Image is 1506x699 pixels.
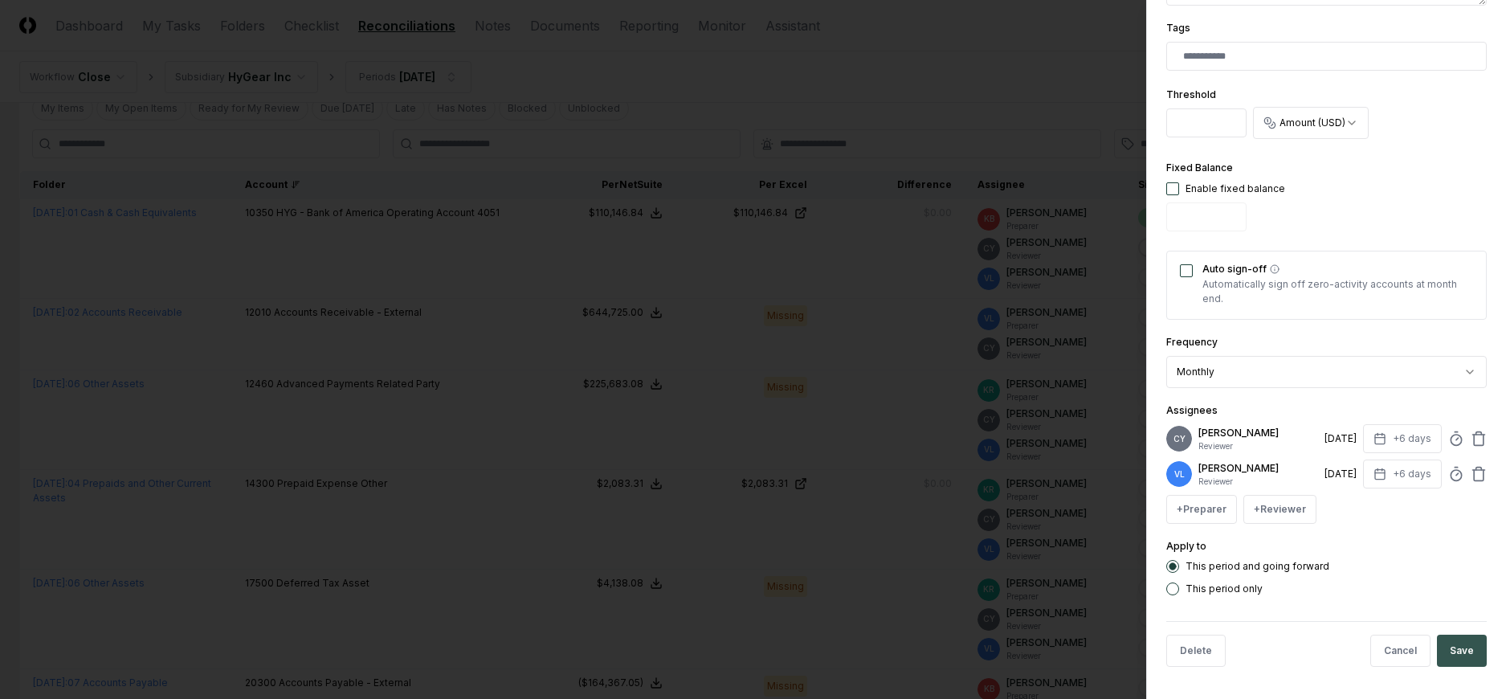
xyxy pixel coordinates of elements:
[1166,404,1218,416] label: Assignees
[1198,476,1318,488] p: Reviewer
[1202,277,1473,306] p: Automatically sign off zero-activity accounts at month end.
[1166,161,1233,174] label: Fixed Balance
[1186,584,1263,594] label: This period only
[1186,182,1285,196] div: Enable fixed balance
[1198,426,1318,440] p: [PERSON_NAME]
[1437,635,1487,667] button: Save
[1363,460,1442,488] button: +6 days
[1166,495,1237,524] button: +Preparer
[1186,562,1329,571] label: This period and going forward
[1166,22,1190,34] label: Tags
[1243,495,1316,524] button: +Reviewer
[1324,467,1357,481] div: [DATE]
[1324,431,1357,446] div: [DATE]
[1173,433,1186,445] span: CY
[1198,461,1318,476] p: [PERSON_NAME]
[1370,635,1430,667] button: Cancel
[1198,440,1318,452] p: Reviewer
[1166,540,1206,552] label: Apply to
[1270,264,1279,274] button: Auto sign-off
[1166,336,1218,348] label: Frequency
[1174,468,1185,480] span: VL
[1166,88,1216,100] label: Threshold
[1202,264,1473,274] label: Auto sign-off
[1166,635,1226,667] button: Delete
[1363,424,1442,453] button: +6 days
